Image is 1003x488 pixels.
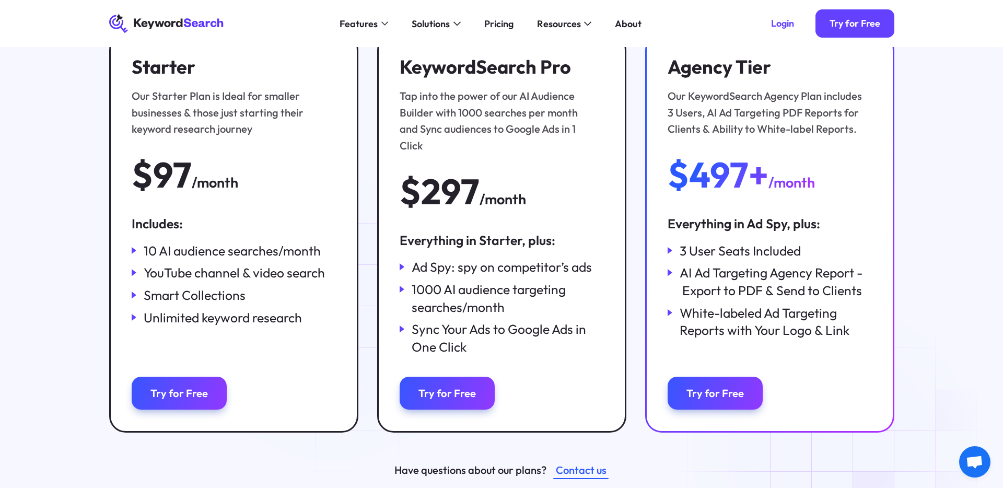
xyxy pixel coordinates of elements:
div: Features [340,17,378,31]
a: Try for Free [400,377,495,410]
div: Try for Free [830,18,880,30]
div: /month [192,171,238,193]
div: Pricing [484,17,514,31]
div: Try for Free [150,387,208,400]
div: 3 User Seats Included [680,242,801,260]
div: YouTube channel & video search [144,264,325,282]
div: Includes: [132,215,335,233]
div: $497+ [668,156,768,194]
div: Everything in Ad Spy, plus: [668,215,871,233]
div: Sync Your Ads to Google Ads in One Click [412,320,604,355]
a: Login [757,9,808,38]
div: Have questions about our plans? [394,462,546,479]
a: Try for Free [815,9,894,38]
div: /month [480,188,526,210]
a: Pricing [477,14,520,33]
div: 10 AI audience searches/month [144,242,321,260]
a: About [608,14,648,33]
div: Try for Free [686,387,744,400]
div: White-labeled Ad Targeting Reports with Your Logo & Link [680,304,872,339]
h3: Starter [132,56,329,78]
div: Login [771,18,794,30]
a: Contact us [553,461,609,480]
div: Tap into the power of our AI Audience Builder with 1000 searches per month and Sync audiences to ... [400,88,597,154]
div: AI Ad Targeting Agency Report - Export to PDF & Send to Clients [680,264,872,299]
div: $97 [132,156,192,194]
div: $297 [400,173,480,211]
div: Contact us [556,462,607,479]
div: Our KeywordSearch Agency Plan includes 3 Users, AI Ad Targeting PDF Reports for Clients & Ability... [668,88,865,137]
div: Solutions [412,17,450,31]
div: /month [768,171,815,193]
a: Try for Free [132,377,227,410]
h3: Agency Tier [668,56,865,78]
div: Our Starter Plan is Ideal for smaller businesses & those just starting their keyword research jou... [132,88,329,137]
div: About [615,17,642,31]
div: Unlimited keyword research [144,309,302,327]
div: Open chat [959,446,990,478]
a: Try for Free [668,377,763,410]
div: 1000 AI audience targeting searches/month [412,281,604,316]
div: Smart Collections [144,286,246,304]
div: Try for Free [418,387,476,400]
h3: KeywordSearch Pro [400,56,597,78]
div: Everything in Starter, plus: [400,231,603,249]
div: Ad Spy: spy on competitor’s ads [412,258,592,276]
div: Resources [537,17,581,31]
